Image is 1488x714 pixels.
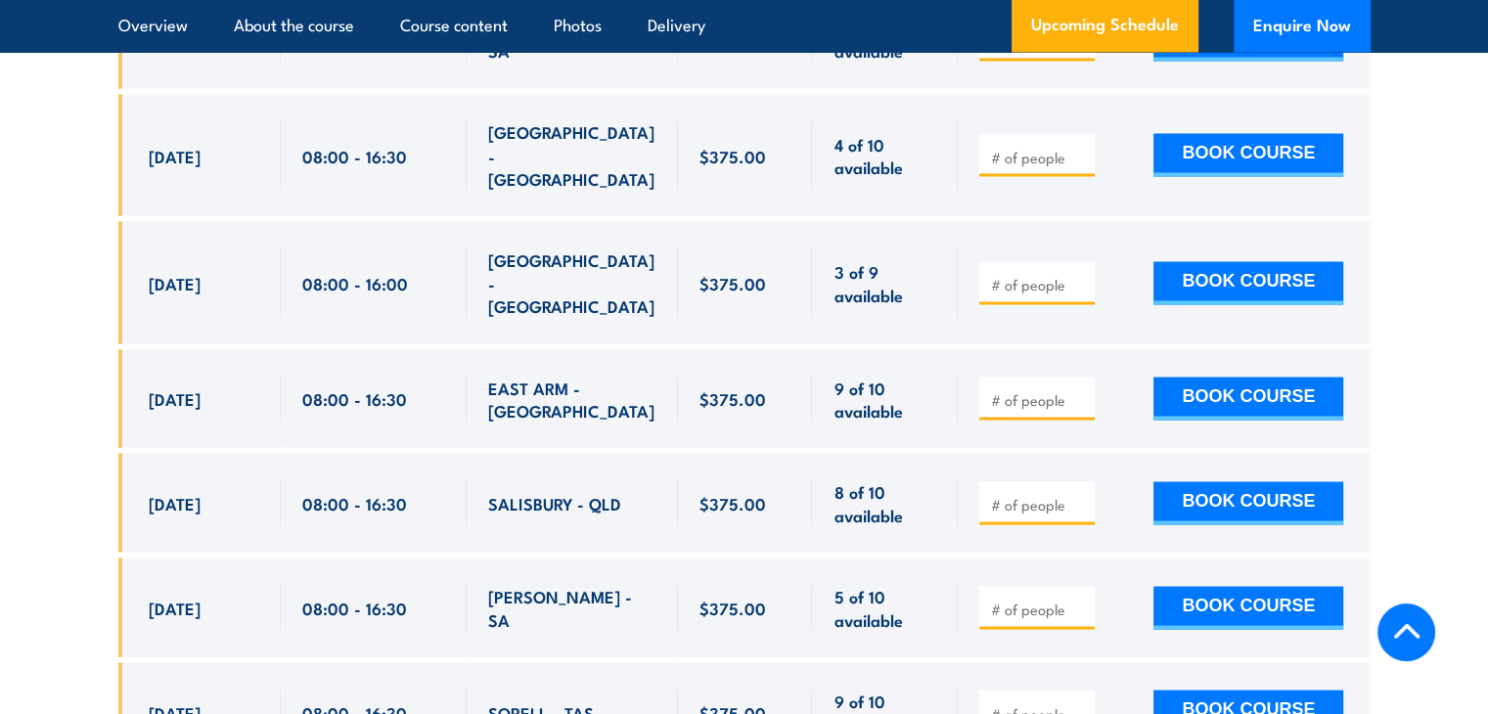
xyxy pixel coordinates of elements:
span: [GEOGRAPHIC_DATA] - [GEOGRAPHIC_DATA] [488,120,656,189]
span: $375.00 [699,144,766,166]
span: $375.00 [699,491,766,513]
button: BOOK COURSE [1153,377,1343,420]
span: 3 of 9 available [834,259,936,305]
span: EAST ARM - [GEOGRAPHIC_DATA] [488,376,656,422]
span: [DATE] [149,386,201,409]
button: BOOK COURSE [1153,481,1343,524]
span: [GEOGRAPHIC_DATA] - [GEOGRAPHIC_DATA] [488,247,656,316]
input: # of people [990,147,1088,166]
button: BOOK COURSE [1153,133,1343,176]
span: 5 of 10 available [834,584,936,630]
span: $375.00 [699,271,766,293]
span: 08:00 - 16:30 [302,386,407,409]
span: 08:00 - 16:30 [302,491,407,513]
input: # of people [990,389,1088,409]
button: BOOK COURSE [1153,261,1343,304]
span: [PERSON_NAME] - SA [488,584,656,630]
span: 9 of 10 available [834,376,936,422]
button: BOOK COURSE [1153,586,1343,629]
span: 4 of 10 available [834,132,936,178]
span: [DATE] [149,491,201,513]
span: $375.00 [699,386,766,409]
span: 08:00 - 16:30 [302,596,407,618]
span: [DATE] [149,271,201,293]
input: # of people [990,494,1088,513]
span: 08:00 - 16:00 [302,271,408,293]
span: SALISBURY - QLD [488,491,621,513]
input: # of people [990,274,1088,293]
span: 08:00 - 16:30 [302,144,407,166]
span: [PERSON_NAME] - SA [488,16,656,62]
span: [DATE] [149,596,201,618]
span: $375.00 [699,596,766,618]
span: 8 of 10 available [834,479,936,525]
span: [DATE] [149,144,201,166]
span: 9 of 10 available [834,16,936,62]
input: # of people [990,599,1088,618]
